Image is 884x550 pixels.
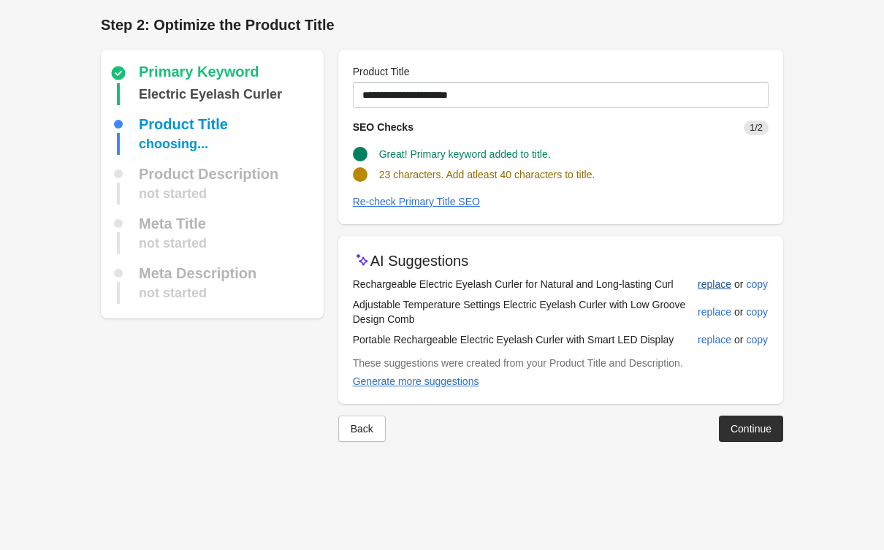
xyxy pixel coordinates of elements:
span: 1/2 [744,121,769,135]
div: not started [139,183,207,205]
div: replace [698,278,731,290]
span: Great! Primary keyword added to title. [379,148,551,160]
span: or [731,305,746,319]
div: Primary Keyword [139,64,259,82]
button: copy [740,299,774,325]
td: Portable Rechargeable Electric Eyelash Curler with Smart LED Display [353,329,697,350]
div: Back [351,423,373,435]
button: Continue [719,416,783,442]
div: Meta Description [139,266,256,280]
td: Adjustable Temperature Settings Electric Eyelash Curler with Low Groove Design Comb [353,294,697,329]
div: copy [746,306,768,318]
div: Product Description [139,167,278,181]
div: choosing... [139,133,208,155]
button: copy [740,326,774,353]
div: Product Title [139,117,228,131]
span: These suggestions were created from your Product Title and Description. [353,357,683,369]
div: Generate more suggestions [353,375,479,387]
span: SEO Checks [353,121,414,133]
div: copy [746,278,768,290]
button: copy [740,271,774,297]
button: Generate more suggestions [347,368,485,394]
button: replace [692,326,737,353]
div: not started [139,282,207,304]
button: replace [692,299,737,325]
button: Re-check Primary Title SEO [347,188,486,215]
div: Electric Eyelash Curler [139,83,282,105]
div: Meta Title [139,216,206,231]
span: or [731,332,746,347]
span: 23 characters. Add atleast 40 characters to title. [379,169,595,180]
button: Back [338,416,386,442]
div: copy [746,334,768,345]
td: Rechargeable Electric Eyelash Curler for Natural and Long-lasting Curl [353,274,697,294]
div: replace [698,334,731,345]
button: replace [692,271,737,297]
div: Re-check Primary Title SEO [353,196,480,207]
div: replace [698,306,731,318]
span: or [731,277,746,291]
label: Product Title [353,64,410,79]
div: Continue [731,423,771,435]
p: AI Suggestions [370,251,469,271]
div: not started [139,232,207,254]
h1: Step 2: Optimize the Product Title [101,15,783,35]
